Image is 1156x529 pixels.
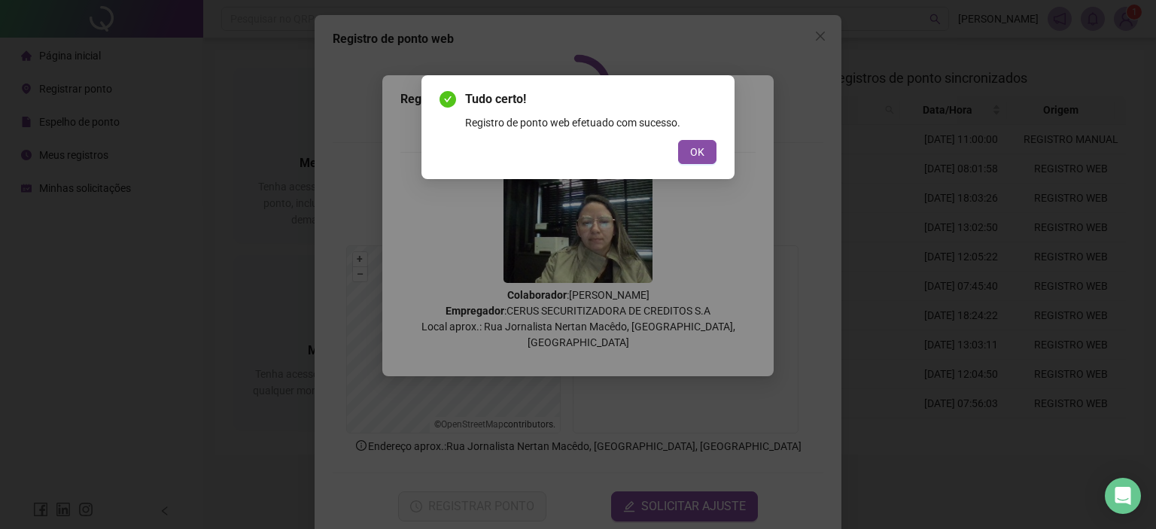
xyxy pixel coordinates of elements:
span: check-circle [440,91,456,108]
span: Tudo certo! [465,90,716,108]
div: Open Intercom Messenger [1105,478,1141,514]
span: OK [690,144,704,160]
button: OK [678,140,716,164]
div: Registro de ponto web efetuado com sucesso. [465,114,716,131]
